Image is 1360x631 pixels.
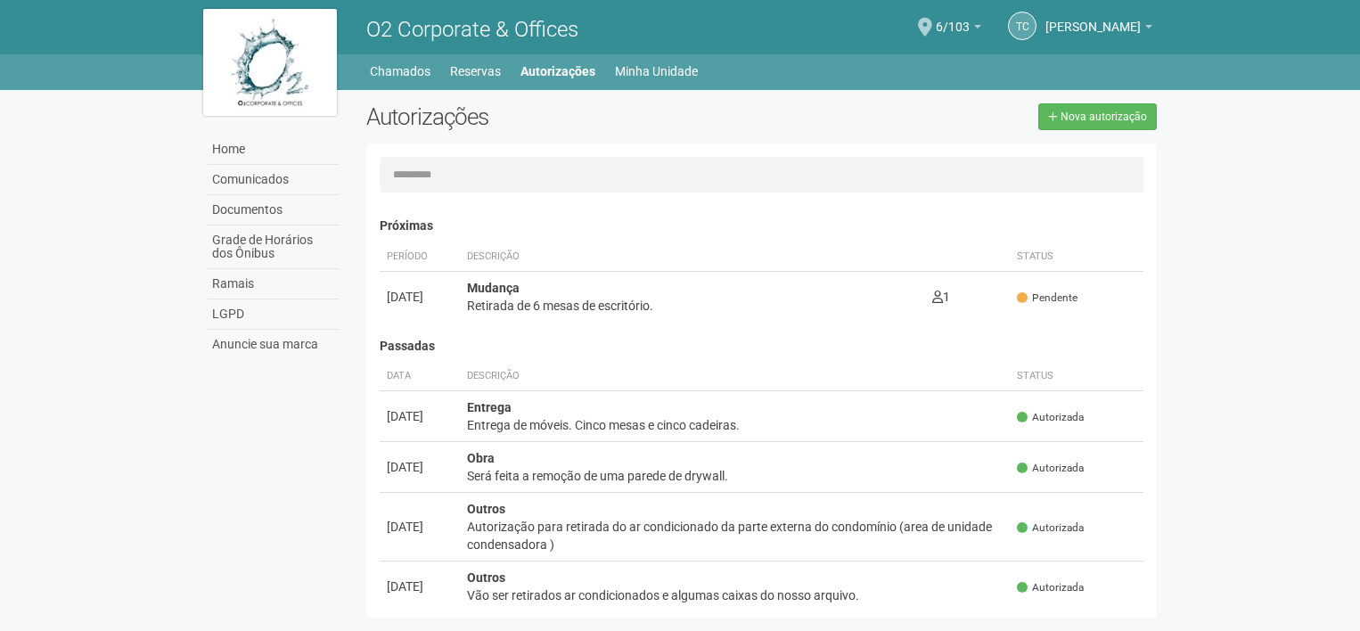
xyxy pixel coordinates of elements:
[208,225,340,269] a: Grade de Horários dos Ônibus
[208,269,340,299] a: Ramais
[936,3,970,34] span: 6/103
[1017,291,1077,306] span: Pendente
[1010,362,1143,391] th: Status
[467,416,1003,434] div: Entrega de móveis. Cinco mesas e cinco cadeiras.
[208,165,340,195] a: Comunicados
[467,281,520,295] strong: Mudança
[387,458,453,476] div: [DATE]
[380,362,460,391] th: Data
[932,290,950,304] span: 1
[467,502,505,516] strong: Outros
[1045,22,1152,37] a: [PERSON_NAME]
[380,242,460,272] th: Período
[387,407,453,425] div: [DATE]
[467,518,1003,553] div: Autorização para retirada do ar condicionado da parte externa do condomínio (area de unidade cond...
[1008,12,1036,40] a: TC
[467,570,505,585] strong: Outros
[208,299,340,330] a: LGPD
[203,9,337,116] img: logo.jpg
[936,22,981,37] a: 6/103
[370,59,430,84] a: Chamados
[208,135,340,165] a: Home
[1038,103,1157,130] a: Nova autorização
[1017,410,1084,425] span: Autorizada
[467,297,918,315] div: Retirada de 6 mesas de escritório.
[387,578,453,595] div: [DATE]
[1045,3,1141,34] span: Tatyane Cristina Rocha Felipe
[450,59,501,84] a: Reservas
[1061,111,1147,123] span: Nova autorização
[467,586,1003,604] div: Vão ser retirados ar condicionados e algumas caixas do nosso arquivo.
[1010,242,1143,272] th: Status
[208,330,340,359] a: Anuncie sua marca
[467,451,495,465] strong: Obra
[460,242,925,272] th: Descrição
[366,103,748,130] h2: Autorizações
[387,518,453,536] div: [DATE]
[1017,461,1084,476] span: Autorizada
[615,59,698,84] a: Minha Unidade
[467,400,512,414] strong: Entrega
[387,288,453,306] div: [DATE]
[1017,520,1084,536] span: Autorizada
[1017,580,1084,595] span: Autorizada
[460,362,1010,391] th: Descrição
[208,195,340,225] a: Documentos
[380,219,1143,233] h4: Próximas
[380,340,1143,353] h4: Passadas
[520,59,595,84] a: Autorizações
[366,17,578,42] span: O2 Corporate & Offices
[467,467,1003,485] div: Será feita a remoção de uma parede de drywall.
